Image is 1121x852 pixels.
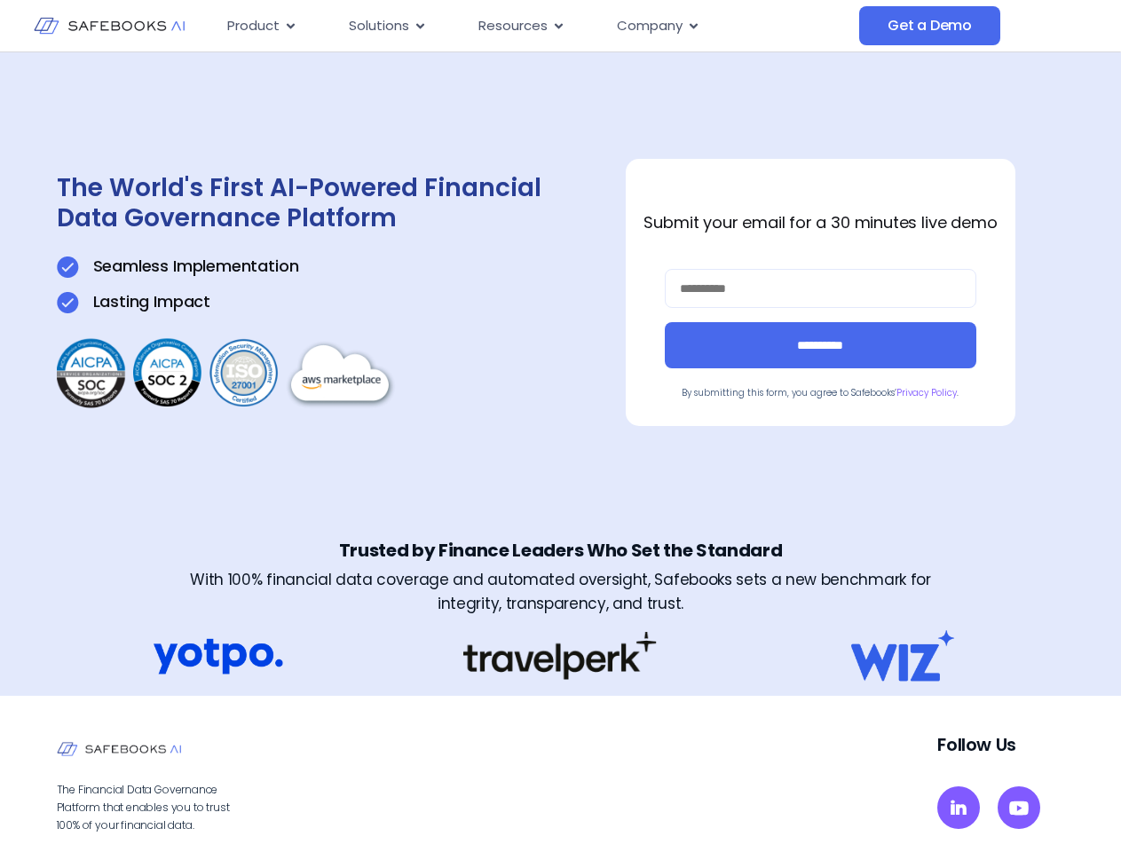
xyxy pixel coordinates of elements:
span: Solutions [349,16,409,36]
img: Get a Demo 6 [463,632,658,680]
span: Product [227,16,280,36]
div: Menu Toggle [213,9,859,43]
img: Get a Demo 1 [57,256,79,278]
a: Get a Demo [859,6,1000,45]
a: Privacy Policy [896,386,957,399]
strong: Submit your email for a 30 minutes live demo [643,211,997,233]
p: Lasting Impact [93,291,210,312]
img: Get a Demo 1 [57,292,79,313]
img: Get a Demo 3 [57,335,399,412]
span: Resources [478,16,548,36]
h3: With 100% financial data coverage and automated oversight, Safebooks sets a new benchmark for int... [168,568,952,616]
p: Seamless Implementation [93,256,299,277]
nav: Menu [213,9,859,43]
span: Company [617,16,683,36]
h1: The World's First AI-Powered Financial Data Governance Platform [57,173,552,233]
p: The Financial Data Governance Platform that enables you to trust 100% of your financial data. [57,781,252,834]
p: Follow Us [937,731,1064,758]
img: Get a Demo 5 [154,630,283,682]
span: Get a Demo [888,17,972,35]
img: Get a Demo 7 [838,630,967,682]
p: By submitting this form, you agree to Safebooks’ . [665,386,976,399]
